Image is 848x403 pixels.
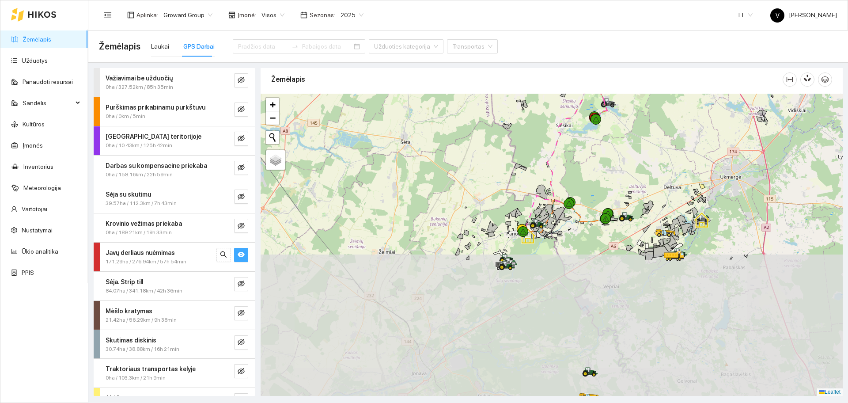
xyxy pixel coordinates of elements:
button: eye-invisible [234,190,248,204]
span: Sezonas : [310,10,335,20]
span: 0ha / 189.21km / 19h 33min [106,228,172,237]
a: Zoom out [266,111,279,125]
button: eye-invisible [234,306,248,320]
span: 171.29ha / 276.94km / 57h 54min [106,258,186,266]
div: Krovinio vežimas priekaba0ha / 189.21km / 19h 33mineye-invisible [94,213,255,242]
span: 0ha / 327.52km / 85h 35min [106,83,173,91]
strong: [GEOGRAPHIC_DATA] teritorijoje [106,133,201,140]
span: eye-invisible [238,309,245,318]
span: swap-right [291,43,299,50]
span: 0ha / 10.43km / 125h 42min [106,141,172,150]
a: Panaudoti resursai [23,78,73,85]
span: eye-invisible [238,106,245,114]
span: − [270,112,276,123]
button: eye-invisible [234,277,248,291]
span: 2025 [341,8,363,22]
span: Įmonė : [238,10,256,20]
span: V [776,8,780,23]
span: eye-invisible [238,135,245,143]
button: eye-invisible [234,335,248,350]
span: to [291,43,299,50]
strong: Sėja su skutimu [106,191,151,198]
button: column-width [783,72,797,87]
button: search [216,248,231,262]
span: 21.42ha / 56.29km / 9h 38min [106,316,177,324]
div: Žemėlapis [271,67,783,92]
div: Darbas su kompensacine priekaba0ha / 158.16km / 22h 59mineye-invisible [94,156,255,184]
div: Mėšlo kratymas21.42ha / 56.29km / 9h 38mineye-invisible [94,301,255,330]
a: Žemėlapis [23,36,51,43]
span: eye-invisible [238,76,245,85]
span: 39.57ha / 112.3km / 7h 43min [106,199,177,208]
strong: Mėšlo kratymas [106,308,152,315]
a: Įmonės [23,142,43,149]
a: Layers [266,150,285,170]
div: Važiavimai be užduočių0ha / 327.52km / 85h 35mineye-invisible [94,68,255,97]
div: Traktoriaus transportas kelyje0ha / 103.3km / 21h 9mineye-invisible [94,359,255,388]
span: LT [738,8,753,22]
strong: Purškimas prikabinamu purkštuvu [106,104,205,111]
button: eye-invisible [234,73,248,87]
strong: Skutimas diskinis [106,337,156,344]
span: Groward Group [163,8,212,22]
span: Aplinka : [136,10,158,20]
button: eye-invisible [234,132,248,146]
strong: Javų derliaus nuėmimas [106,249,175,256]
div: [GEOGRAPHIC_DATA] teritorijoje0ha / 10.43km / 125h 42mineye-invisible [94,126,255,155]
strong: Sėja. Strip till [106,278,143,285]
span: eye-invisible [238,280,245,289]
a: Nustatymai [22,227,53,234]
span: eye-invisible [238,222,245,231]
span: Visos [261,8,284,22]
a: Kultūros [23,121,45,128]
span: [PERSON_NAME] [770,11,837,19]
a: Vartotojai [22,205,47,213]
button: eye [234,248,248,262]
strong: Darbas su kompensacine priekaba [106,162,207,169]
div: Sėja su skutimu39.57ha / 112.3km / 7h 43mineye-invisible [94,184,255,213]
a: PPIS [22,269,34,276]
span: search [220,251,227,259]
a: Ūkio analitika [22,248,58,255]
strong: Krovinio vežimas priekaba [106,220,182,227]
button: eye-invisible [234,161,248,175]
div: Sėja. Strip till84.07ha / 341.18km / 42h 36mineye-invisible [94,272,255,300]
button: Initiate a new search [266,131,279,144]
span: 0ha / 103.3km / 21h 9min [106,374,166,382]
button: eye-invisible [234,219,248,233]
a: Meteorologija [23,184,61,191]
span: + [270,99,276,110]
a: Inventorius [23,163,53,170]
span: eye-invisible [238,338,245,347]
span: column-width [783,76,796,83]
strong: Akėjimas [106,395,132,402]
span: 30.74ha / 38.88km / 16h 21min [106,345,179,354]
div: Skutimas diskinis30.74ha / 38.88km / 16h 21mineye-invisible [94,330,255,359]
a: Užduotys [22,57,48,64]
a: Leaflet [819,389,840,395]
span: eye-invisible [238,164,245,172]
span: layout [127,11,134,19]
button: menu-fold [99,6,117,24]
span: 0ha / 0km / 5min [106,112,145,121]
div: Laukai [151,42,169,51]
span: Žemėlapis [99,39,140,53]
div: Purškimas prikabinamu purkštuvu0ha / 0km / 5mineye-invisible [94,97,255,126]
button: eye-invisible [234,364,248,378]
span: 84.07ha / 341.18km / 42h 36min [106,287,182,295]
span: shop [228,11,235,19]
button: eye-invisible [234,103,248,117]
input: Pabaigos data [302,42,352,51]
strong: Traktoriaus transportas kelyje [106,365,196,373]
span: 0ha / 158.16km / 22h 59min [106,171,173,179]
span: menu-fold [104,11,112,19]
a: Zoom in [266,98,279,111]
strong: Važiavimai be užduočių [106,75,173,82]
span: Sandėlis [23,94,73,112]
span: eye [238,251,245,259]
span: eye-invisible [238,193,245,201]
span: eye-invisible [238,368,245,376]
div: Javų derliaus nuėmimas171.29ha / 276.94km / 57h 54minsearcheye [94,243,255,271]
input: Pradžios data [238,42,288,51]
span: calendar [300,11,307,19]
